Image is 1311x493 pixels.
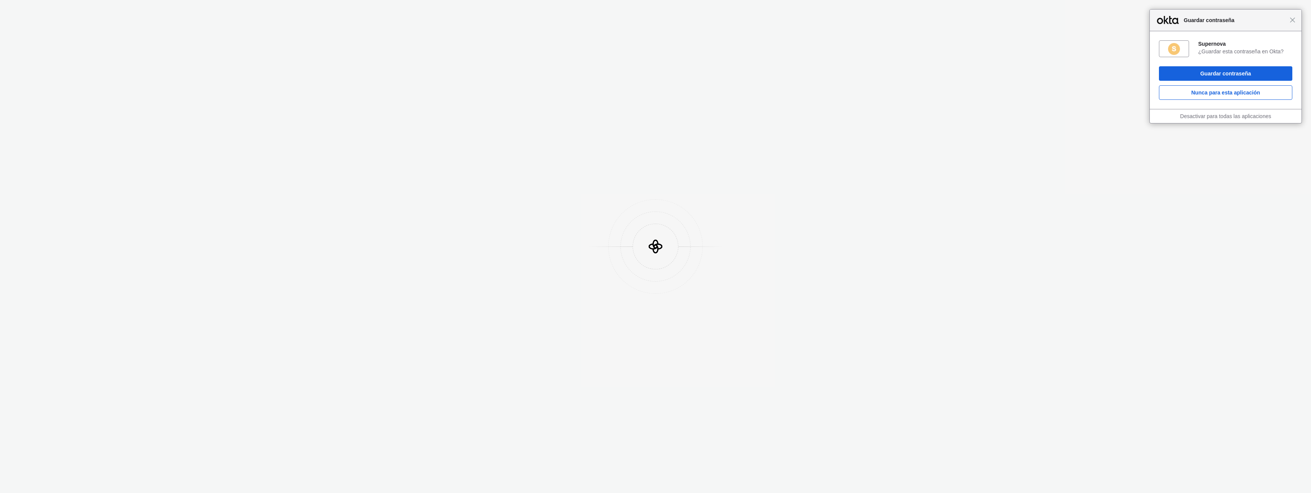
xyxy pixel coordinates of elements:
div: Supernova [1198,40,1292,47]
button: Nunca para esta aplicación [1159,85,1292,100]
a: Desactivar para todas las aplicaciones [1180,113,1271,119]
button: Guardar contraseña [1159,66,1292,81]
span: Cerrar [1290,17,1295,23]
img: 8RClKwAAAAGSURBVAMAyKdtwnyVUBQAAAAASUVORK5CYII= [1167,42,1181,56]
div: ¿Guardar esta contraseña en Okta? [1198,48,1292,55]
span: Guardar contraseña [1180,16,1290,25]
